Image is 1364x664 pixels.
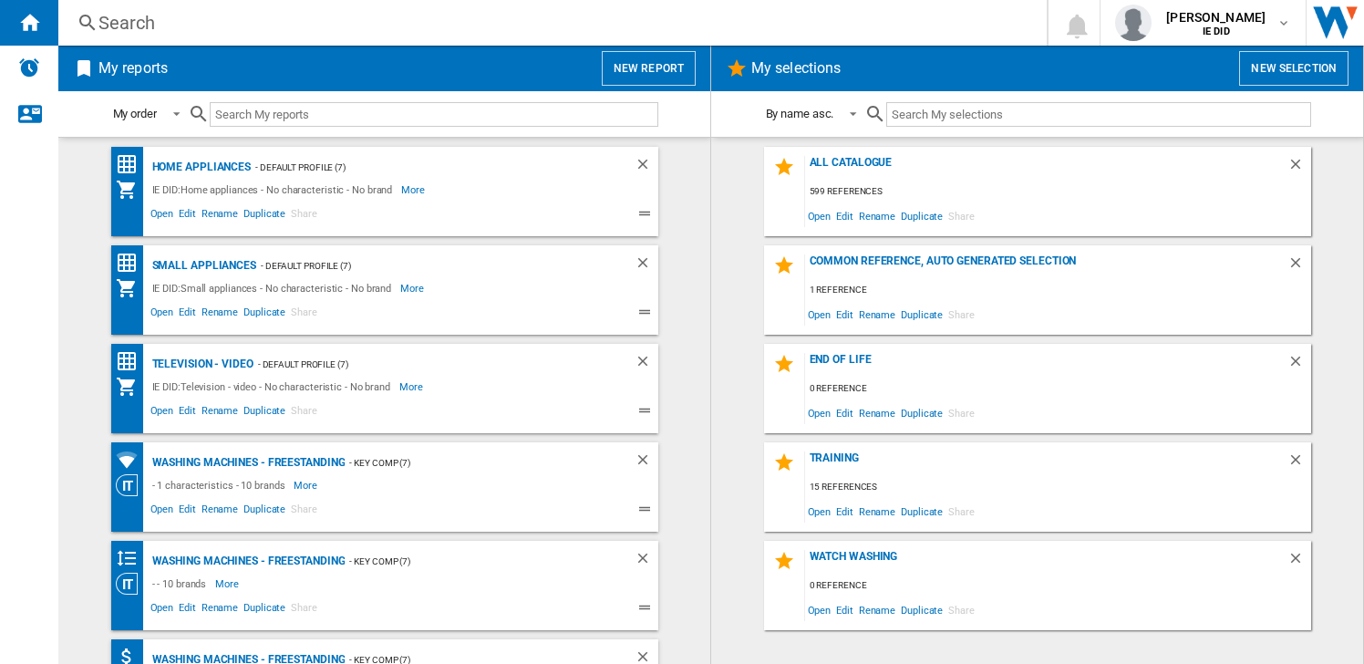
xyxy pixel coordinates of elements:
span: Duplicate [898,499,945,524]
div: My Assortment [116,376,148,398]
span: Rename [856,499,898,524]
span: Rename [199,501,241,523]
div: Common reference, auto generated selection [805,254,1287,279]
span: Duplicate [898,597,945,622]
span: Open [148,402,177,424]
span: Rename [199,304,241,326]
span: Duplicate [898,203,945,228]
div: - - 10 brands [148,573,216,595]
span: Share [945,302,977,327]
span: Edit [833,203,856,228]
div: Delete [1287,156,1311,181]
div: Delete [1287,254,1311,279]
div: - Key Comp (7) [345,451,597,474]
h2: My reports [95,51,171,86]
span: Edit [176,599,199,621]
span: Duplicate [241,402,288,424]
span: Open [148,304,177,326]
span: Edit [833,400,856,425]
button: New report [602,51,696,86]
span: Open [805,302,834,327]
div: IE DID:Home appliances - No characteristic - No brand [148,179,402,201]
div: - Key Comp (7) [345,550,597,573]
div: Delete [635,156,658,179]
div: Retailers coverage [116,449,148,472]
div: 1 reference [805,279,1311,302]
span: More [399,376,426,398]
span: Share [945,499,977,524]
span: Rename [199,599,241,621]
span: Share [288,304,320,326]
span: Rename [199,205,241,227]
span: Share [288,599,320,621]
div: Training [805,451,1287,476]
div: - Default profile (7) [253,353,598,376]
div: Delete [1287,353,1311,378]
div: Television - video [148,353,253,376]
span: Share [945,400,977,425]
div: Home appliances [148,156,252,179]
div: 15 references [805,476,1311,499]
input: Search My selections [886,102,1310,127]
span: Rename [856,302,898,327]
span: More [401,179,428,201]
span: More [215,573,242,595]
span: Duplicate [241,599,288,621]
span: Rename [856,203,898,228]
input: Search My reports [210,102,658,127]
span: Rename [856,400,898,425]
div: Delete [635,451,658,474]
div: Price Matrix [116,350,148,373]
div: Price Matrix [116,153,148,176]
div: 0 reference [805,575,1311,597]
div: 599 references [805,181,1311,203]
span: Duplicate [898,302,945,327]
span: Duplicate [241,501,288,523]
div: Delete [635,353,658,376]
span: Rename [199,402,241,424]
span: Edit [176,501,199,523]
img: alerts-logo.svg [18,57,40,78]
div: By name asc. [766,107,834,120]
span: Edit [176,304,199,326]
span: Share [288,205,320,227]
div: Washing machines - Freestanding [148,550,346,573]
span: Open [805,499,834,524]
span: Edit [833,302,856,327]
div: Category View [116,573,148,595]
div: IE DID:Television - video - No characteristic - No brand [148,376,399,398]
div: Delete [1287,550,1311,575]
div: Category View [116,474,148,496]
span: Edit [833,597,856,622]
div: Retailers banding [116,547,148,570]
div: - Default profile (7) [256,254,598,277]
div: Delete [1287,451,1311,476]
span: Duplicate [241,304,288,326]
span: Rename [856,597,898,622]
span: Open [805,203,834,228]
span: Share [945,597,977,622]
span: Share [288,501,320,523]
span: Open [805,597,834,622]
div: Delete [635,550,658,573]
span: Edit [833,499,856,524]
span: Open [805,400,834,425]
div: My Assortment [116,179,148,201]
div: My order [113,107,157,120]
div: IE DID:Small appliances - No characteristic - No brand [148,277,401,299]
span: Edit [176,402,199,424]
div: All Catalogue [805,156,1287,181]
div: end of life [805,353,1287,378]
div: Small appliances [148,254,256,277]
span: Share [288,402,320,424]
span: [PERSON_NAME] [1166,8,1266,26]
span: Edit [176,205,199,227]
b: IE DID [1203,26,1230,37]
div: Price Matrix [116,252,148,275]
div: - Default profile (7) [251,156,597,179]
div: 0 reference [805,378,1311,400]
h2: My selections [748,51,844,86]
div: Delete [635,254,658,277]
div: - 1 characteristics - 10 brands [148,474,294,496]
span: More [400,277,427,299]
